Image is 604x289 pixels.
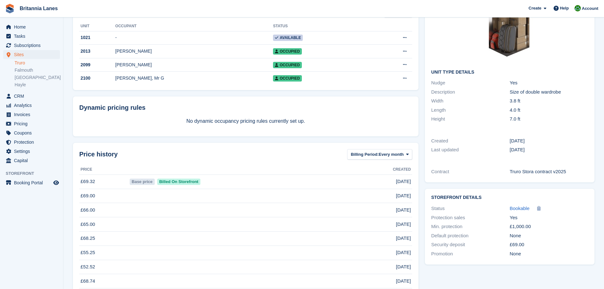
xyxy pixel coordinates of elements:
[431,195,588,200] h2: Storefront Details
[79,246,128,260] td: £55.25
[3,178,60,187] a: menu
[14,41,52,50] span: Subscriptions
[79,203,128,217] td: £66.00
[431,89,510,96] div: Description
[15,75,60,81] a: [GEOGRAPHIC_DATA]
[14,92,52,101] span: CRM
[115,21,273,31] th: Occupant
[431,146,510,154] div: Last updated
[560,5,569,11] span: Help
[3,156,60,165] a: menu
[431,168,510,175] div: Contract
[582,5,598,12] span: Account
[15,82,60,88] a: Hayle
[130,179,155,185] span: Base price
[510,115,588,123] div: 7.0 ft
[510,232,588,240] div: None
[52,179,60,187] a: Preview store
[510,97,588,105] div: 3.8 ft
[510,241,588,248] div: £69.00
[510,168,588,175] div: Truro Stora contract v2025
[3,92,60,101] a: menu
[79,217,128,232] td: £65.00
[510,79,588,87] div: Yes
[14,128,52,137] span: Coupons
[14,156,52,165] span: Capital
[431,241,510,248] div: Security deposit
[79,117,412,125] p: No dynamic occupancy pricing rules currently set up.
[431,97,510,105] div: Width
[3,128,60,137] a: menu
[79,62,115,68] div: 2099
[396,192,411,200] span: [DATE]
[510,206,530,211] span: Bookable
[3,138,60,147] a: menu
[529,5,541,11] span: Create
[14,178,52,187] span: Booking Portal
[347,149,412,160] button: Billing Period: Every month
[14,138,52,147] span: Protection
[396,235,411,242] span: [DATE]
[3,119,60,128] a: menu
[14,101,52,110] span: Analytics
[79,34,115,41] div: 1021
[510,137,588,145] div: [DATE]
[393,167,411,172] span: Created
[431,250,510,258] div: Promotion
[3,110,60,119] a: menu
[79,274,128,288] td: £68.74
[115,31,273,45] td: -
[510,223,588,230] div: £1,000.00
[396,278,411,285] span: [DATE]
[14,119,52,128] span: Pricing
[79,174,128,189] td: £69.32
[396,207,411,214] span: [DATE]
[510,214,588,221] div: Yes
[3,41,60,50] a: menu
[79,75,115,82] div: 2100
[396,263,411,271] span: [DATE]
[79,165,128,175] th: Price
[5,4,15,13] img: stora-icon-8386f47178a22dfd0bd8f6a31ec36ba5ce8667c1dd55bd0f319d3a0aa187defe.svg
[575,5,581,11] img: Matt Lane
[17,3,60,14] a: Britannia Lanes
[79,149,118,159] span: Price history
[510,146,588,154] div: [DATE]
[14,50,52,59] span: Sites
[14,147,52,156] span: Settings
[115,62,273,68] div: [PERSON_NAME]
[273,35,303,41] span: Available
[3,147,60,156] a: menu
[3,32,60,41] a: menu
[431,223,510,230] div: Min. protection
[6,170,63,177] span: Storefront
[14,110,52,119] span: Invoices
[510,89,588,96] div: Size of double wardrobe
[351,151,379,158] span: Billing Period:
[3,50,60,59] a: menu
[115,48,273,55] div: [PERSON_NAME]
[3,101,60,110] a: menu
[431,107,510,114] div: Length
[431,70,588,75] h2: Unit Type details
[79,231,128,246] td: £68.25
[379,151,404,158] span: Every month
[431,115,510,123] div: Height
[396,221,411,228] span: [DATE]
[14,32,52,41] span: Tasks
[431,214,510,221] div: Protection sales
[15,60,60,66] a: Truro
[431,232,510,240] div: Default protection
[14,23,52,31] span: Home
[396,178,411,185] span: [DATE]
[273,21,369,31] th: Status
[115,75,273,82] div: [PERSON_NAME], Mr G
[79,189,128,203] td: £69.00
[79,260,128,274] td: £52.52
[157,179,201,185] span: Billed On Storefront
[510,107,588,114] div: 4.0 ft
[79,48,115,55] div: 2013
[3,23,60,31] a: menu
[431,79,510,87] div: Nudge
[396,249,411,256] span: [DATE]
